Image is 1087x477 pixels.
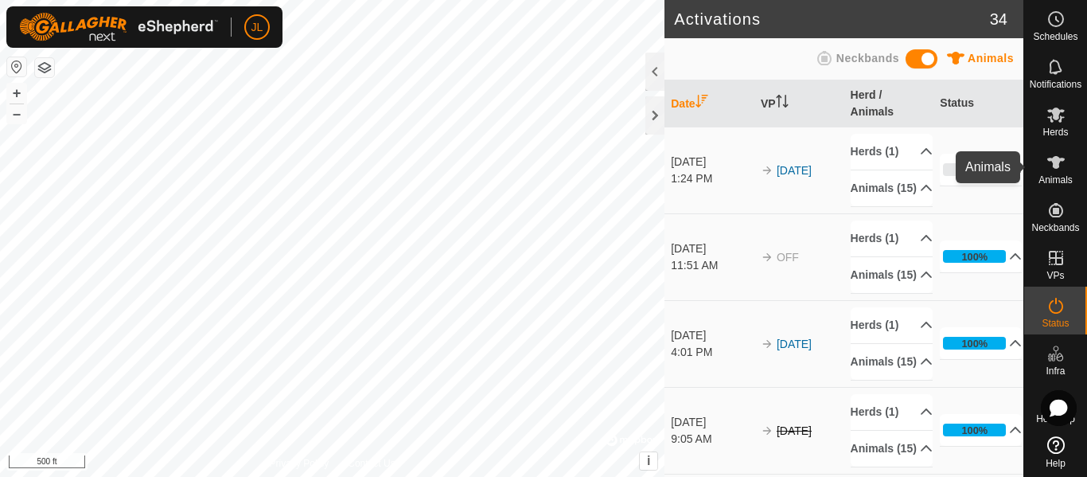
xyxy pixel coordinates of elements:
[7,84,26,103] button: +
[761,338,773,350] img: arrow
[1046,271,1064,280] span: VPs
[1036,414,1075,424] span: Heatmap
[671,170,753,187] div: 1:24 PM
[19,13,218,41] img: Gallagher Logo
[647,454,650,467] span: i
[1042,319,1069,328] span: Status
[671,154,753,170] div: [DATE]
[671,257,753,274] div: 11:51 AM
[1038,175,1073,185] span: Animals
[664,80,754,127] th: Date
[35,58,54,77] button: Map Layers
[251,19,263,36] span: JL
[1046,459,1066,468] span: Help
[961,249,988,264] div: 100%
[1030,80,1081,89] span: Notifications
[1046,366,1065,376] span: Infra
[270,456,329,471] a: Privacy Policy
[961,336,988,351] div: 100%
[761,164,773,177] img: arrow
[961,423,988,438] div: 100%
[940,327,1022,359] p-accordion-header: 100%
[7,104,26,123] button: –
[671,431,753,448] div: 9:05 AM
[348,456,395,471] a: Contact Us
[695,97,708,110] p-sorticon: Activate to sort
[851,344,933,380] p-accordion-header: Animals (15)
[851,134,933,170] p-accordion-header: Herds (1)
[671,327,753,344] div: [DATE]
[940,414,1022,446] p-accordion-header: 100%
[777,338,812,350] a: [DATE]
[851,307,933,343] p-accordion-header: Herds (1)
[851,431,933,467] p-accordion-header: Animals (15)
[1031,223,1079,233] span: Neckbands
[943,163,1006,176] div: 0%
[1024,430,1087,475] a: Help
[851,221,933,256] p-accordion-header: Herds (1)
[640,452,657,470] button: i
[754,80,844,127] th: VP
[836,52,899,65] span: Neckbands
[777,251,799,264] span: OFF
[968,52,1014,65] span: Animals
[776,97,789,110] p-sorticon: Activate to sort
[933,80,1023,127] th: Status
[844,80,934,127] th: Herd / Animals
[1042,127,1068,137] span: Herds
[777,424,812,437] s: [DATE]
[943,424,1006,436] div: 100%
[761,251,773,264] img: arrow
[671,344,753,361] div: 4:01 PM
[851,170,933,206] p-accordion-header: Animals (15)
[1033,32,1077,41] span: Schedules
[674,10,990,29] h2: Activations
[940,154,1022,186] p-accordion-header: 0%
[940,240,1022,272] p-accordion-header: 100%
[943,337,1006,350] div: 100%
[671,414,753,431] div: [DATE]
[761,424,773,437] img: arrow
[990,7,1007,31] span: 34
[851,394,933,430] p-accordion-header: Herds (1)
[7,57,26,76] button: Reset Map
[943,250,1006,263] div: 100%
[671,240,753,257] div: [DATE]
[777,164,812,177] a: [DATE]
[851,257,933,293] p-accordion-header: Animals (15)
